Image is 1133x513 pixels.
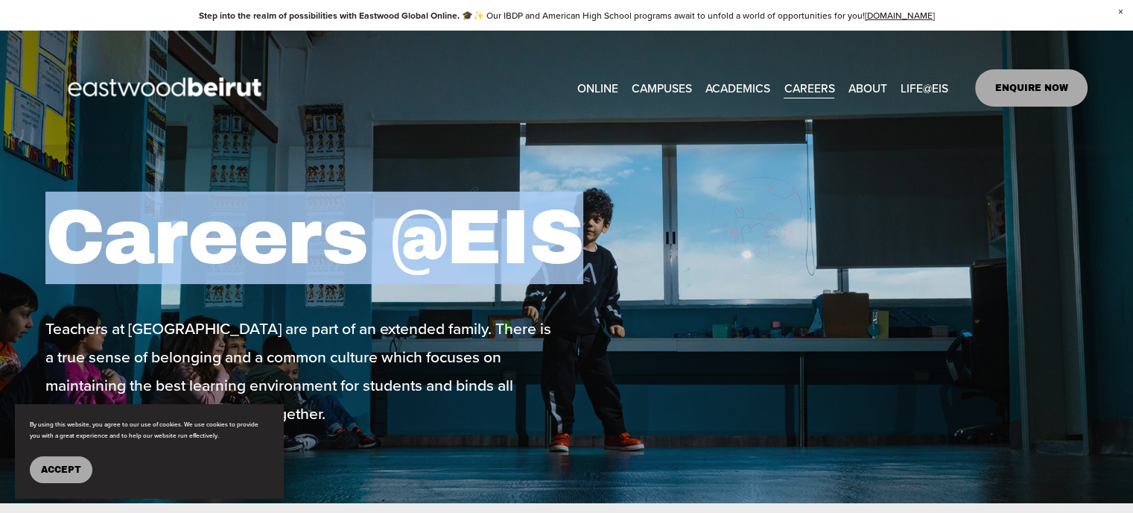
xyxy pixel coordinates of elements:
a: folder dropdown [632,76,692,99]
a: ENQUIRE NOW [975,69,1088,107]
section: Cookie banner [15,404,283,498]
span: ABOUT [848,78,887,98]
p: Teachers at [GEOGRAPHIC_DATA] are part of an extended family. There is a true sense of belonging ... [45,314,562,427]
span: Accept [41,465,81,475]
button: Accept [30,456,92,483]
a: ONLINE [577,76,618,99]
a: [DOMAIN_NAME] [865,9,935,22]
img: EastwoodIS Global Site [45,50,288,126]
span: ACADEMICS [705,78,770,98]
a: folder dropdown [901,76,948,99]
h1: Careers @EIS [45,192,650,284]
a: folder dropdown [848,76,887,99]
span: CAMPUSES [632,78,692,98]
span: LIFE@EIS [901,78,948,98]
a: CAREERS [784,76,834,99]
a: folder dropdown [705,76,770,99]
p: By using this website, you agree to our use of cookies. We use cookies to provide you with a grea... [30,419,268,441]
